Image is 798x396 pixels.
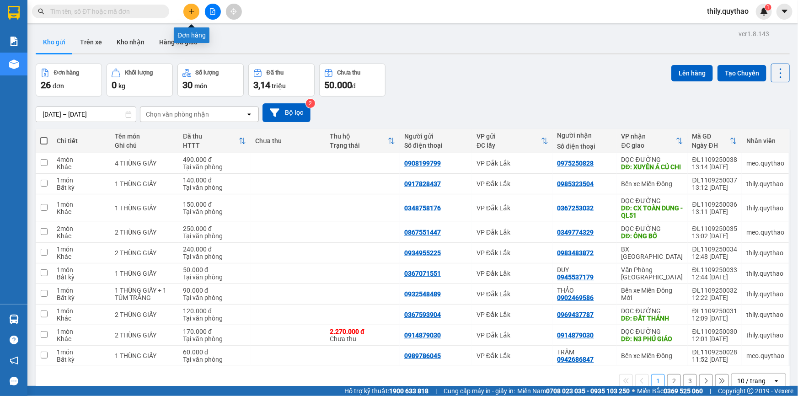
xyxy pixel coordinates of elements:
div: ĐL1109250032 [692,287,737,294]
strong: 0708 023 035 - 0935 103 250 [546,387,630,395]
div: 0942686847 [557,356,594,363]
div: Bất kỳ [57,356,106,363]
div: Bến xe Miền Đông [621,352,683,359]
button: file-add [205,4,221,20]
span: 1 [766,4,770,11]
div: DỌC ĐƯỜNG [621,225,683,232]
div: Tại văn phòng [183,294,246,301]
div: 150.000 đ [183,201,246,208]
input: Select a date range. [36,107,136,122]
div: Tên món [115,133,174,140]
div: 1 món [57,201,106,208]
div: ĐL1109250038 [692,156,737,163]
div: VP Đắk Lắk [477,249,548,257]
th: Toggle SortBy [472,129,552,153]
span: triệu [272,82,286,90]
div: 2.270.000 đ [330,328,395,335]
div: 1 món [57,348,106,356]
span: đ [352,82,356,90]
div: THẢO [557,287,612,294]
span: đơn [53,82,64,90]
div: 11:52 [DATE] [692,356,737,363]
span: caret-down [781,7,789,16]
button: Trên xe [73,31,109,53]
div: 12:22 [DATE] [692,294,737,301]
div: 2 THÙNG GIẤY [115,249,174,257]
div: 1 THÙNG GIẤY [115,204,174,212]
span: 50.000 [324,80,352,91]
div: 1 món [57,177,106,184]
div: 2 THÙNG GIẤY [115,311,174,318]
div: VP Đắk Lắk [477,270,548,277]
div: 140.000 đ [183,177,246,184]
div: 250.000 đ [183,225,246,232]
span: | [710,386,711,396]
span: Cung cấp máy in - giấy in: [444,386,515,396]
div: 0367071551 [404,270,441,277]
div: Tại văn phòng [183,208,246,215]
span: question-circle [10,336,18,344]
span: 30 [182,80,193,91]
span: copyright [747,388,754,394]
div: 490.000 đ [183,156,246,163]
div: 1 món [57,266,106,273]
div: 90.000 đ [183,287,246,294]
div: Ghi chú [115,142,174,149]
div: ĐL1109250033 [692,266,737,273]
div: ĐC giao [621,142,676,149]
div: DĐ: CX TOÀN DUNG - QL51 [621,204,683,219]
div: Đã thu [267,70,284,76]
span: ⚪️ [632,389,635,393]
div: Chưa thu [337,70,361,76]
div: 12:09 [DATE] [692,315,737,322]
div: Nhân viên [746,137,784,144]
span: 3,14 [253,80,270,91]
span: Miền Nam [517,386,630,396]
div: VP nhận [621,133,676,140]
div: Tại văn phòng [183,163,246,171]
div: DỌC ĐƯỜNG [621,197,683,204]
div: 1 THÙNG GIẤY [115,270,174,277]
div: DĐ: ÔNG BỐ [621,232,683,240]
button: 3 [683,374,697,388]
div: DỌC ĐƯỜNG [621,328,683,335]
span: Hỗ trợ kỹ thuật: [344,386,428,396]
div: 4 món [57,156,106,163]
div: 0349774329 [557,229,594,236]
div: Bến xe Miền Đông [621,180,683,187]
div: 0932548489 [404,290,441,298]
div: 0983483872 [557,249,594,257]
div: 1 THÙNG GIẤY [115,180,174,187]
th: Toggle SortBy [617,129,688,153]
th: Toggle SortBy [325,129,400,153]
div: Bất kỳ [57,184,106,191]
img: solution-icon [9,37,19,46]
div: Văn Phòng [GEOGRAPHIC_DATA] [621,266,683,281]
div: VP Đắk Lắk [477,332,548,339]
div: DỌC ĐƯỜNG [621,307,683,315]
div: Số lượng [196,70,219,76]
div: 13:12 [DATE] [692,184,737,191]
div: 1 THÙNG GIẤY [115,352,174,359]
div: VP Đắk Lắk [477,311,548,318]
strong: 1900 633 818 [389,387,428,395]
div: Đơn hàng [54,70,79,76]
span: 0 [112,80,117,91]
div: Khối lượng [125,70,153,76]
div: Thu hộ [330,133,388,140]
div: Chưa thu [255,137,321,144]
div: Người gửi [404,133,467,140]
div: Bất kỳ [57,273,106,281]
div: Tại văn phòng [183,273,246,281]
button: Khối lượng0kg [107,64,173,96]
div: 0867551447 [404,229,441,236]
div: Tại văn phòng [183,335,246,342]
div: 0917828437 [404,180,441,187]
div: Tại văn phòng [183,356,246,363]
button: Đã thu3,14 triệu [248,64,315,96]
div: VP Đắk Lắk [477,160,548,167]
input: Tìm tên, số ĐT hoặc mã đơn [50,6,158,16]
div: Chưa thu [330,328,395,342]
div: ĐC lấy [477,142,541,149]
div: ver 1.8.143 [739,29,769,39]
